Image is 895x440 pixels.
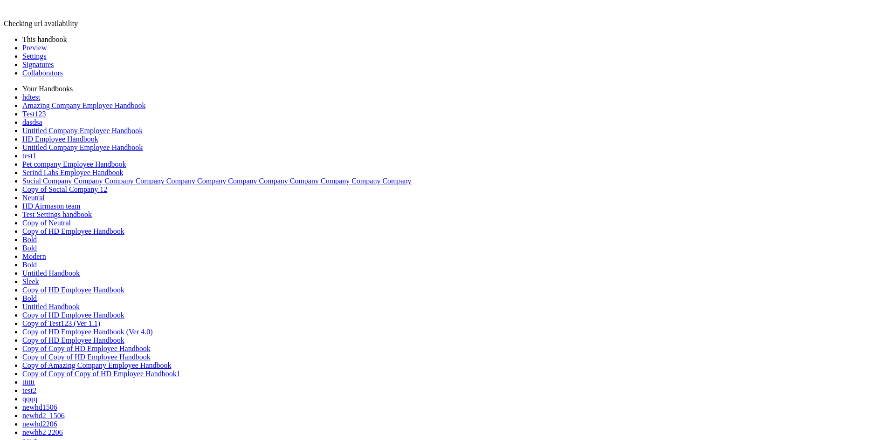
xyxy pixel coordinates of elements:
a: newhd2206 [22,420,57,428]
a: Copy of Test123 (Ver 1.1) [22,319,100,327]
a: qqqq [22,395,37,403]
a: Copy of Neutral [22,219,71,227]
a: test1 [22,152,36,160]
a: Serind Labs Employee Handbook [22,169,123,176]
a: dasdsa [22,118,42,126]
a: Untitled Company Employee Handbook [22,143,143,151]
a: newhd1506 [22,403,57,411]
a: Settings [22,52,47,60]
a: Bold [22,294,37,302]
a: Copy of HD Employee Handbook [22,311,124,319]
a: HD Airmason team [22,202,80,210]
a: newhd2_1506 [22,412,65,420]
a: Copy of HD Employee Handbook [22,336,124,344]
a: Copy of Copy of HD Employee Handbook [22,345,151,352]
a: Untitled Handbook [22,269,80,277]
a: Copy of HD Employee Handbook (Ver 4.0) [22,328,153,336]
a: Copy of Copy of HD Employee Handbook [22,353,151,361]
a: Social Company Company Company Company Company Company Company Company Company Company Company Co... [22,177,412,185]
span: Checking url availability [4,20,78,27]
a: Copy of Amazing Company Employee Handbook [22,361,172,369]
a: Preview [22,44,47,52]
a: test2 [22,386,36,394]
li: Your Handbooks [22,85,891,93]
a: Copy of HD Employee Handbook [22,286,124,294]
a: Copy of Social Company 12 [22,185,107,193]
a: HD Employee Handbook [22,135,98,143]
a: Bold [22,261,37,269]
a: Collaborators [22,69,63,77]
a: Amazing Company Employee Handbook [22,102,145,109]
a: Bold [22,244,37,252]
a: Sleek [22,278,39,285]
a: Copy of HD Employee Handbook [22,227,124,235]
a: Pet company Employee Handbook [22,160,126,168]
a: Untitled Handbook [22,303,80,311]
a: Test Settings handbook [22,210,92,218]
a: hdtest [22,93,40,101]
a: Untitled Company Employee Handbook [22,127,143,135]
a: Neutral [22,194,45,202]
a: Signatures [22,61,54,68]
a: Copy of Copy of Copy of HD Employee Handbook1 [22,370,180,378]
a: tttttt [22,378,35,386]
a: Modern [22,252,46,260]
a: newhb2 2206 [22,428,63,436]
a: Test123 [22,110,46,118]
a: Bold [22,236,37,244]
li: This handbook [22,35,891,44]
